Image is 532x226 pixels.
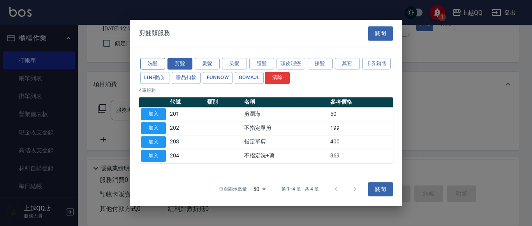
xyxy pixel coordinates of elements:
[141,108,166,120] button: 加入
[362,58,391,70] button: 卡券銷售
[242,135,328,149] td: 指定單剪
[222,58,247,70] button: 染髮
[242,107,328,121] td: 剪瀏海
[172,72,201,84] button: 贈品扣款
[242,121,328,135] td: 不指定單剪
[168,149,205,163] td: 204
[328,121,393,135] td: 199
[328,107,393,121] td: 50
[368,182,393,196] button: 關閉
[195,58,220,70] button: 燙髮
[235,72,264,84] button: GOMAJL
[242,149,328,163] td: 不指定洗+剪
[328,97,393,107] th: 參考價格
[167,58,192,70] button: 剪髮
[335,58,360,70] button: 其它
[140,72,169,84] button: LINE酷券
[168,97,205,107] th: 代號
[203,72,233,84] button: FUNNOW
[168,121,205,135] td: 202
[139,87,393,94] p: 4 筆服務
[168,107,205,121] td: 201
[205,97,243,107] th: 類別
[139,30,170,37] span: 剪髮類服務
[308,58,333,70] button: 接髮
[368,26,393,41] button: 關閉
[249,58,274,70] button: 護髮
[265,72,290,84] button: 清除
[281,186,319,193] p: 第 1–4 筆 共 4 筆
[328,149,393,163] td: 369
[141,136,166,148] button: 加入
[140,58,165,70] button: 洗髮
[219,186,247,193] p: 每頁顯示數量
[141,150,166,162] button: 加入
[242,97,328,107] th: 名稱
[141,122,166,134] button: 加入
[277,58,305,70] button: 頭皮理療
[250,178,269,200] div: 50
[168,135,205,149] td: 203
[328,135,393,149] td: 400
